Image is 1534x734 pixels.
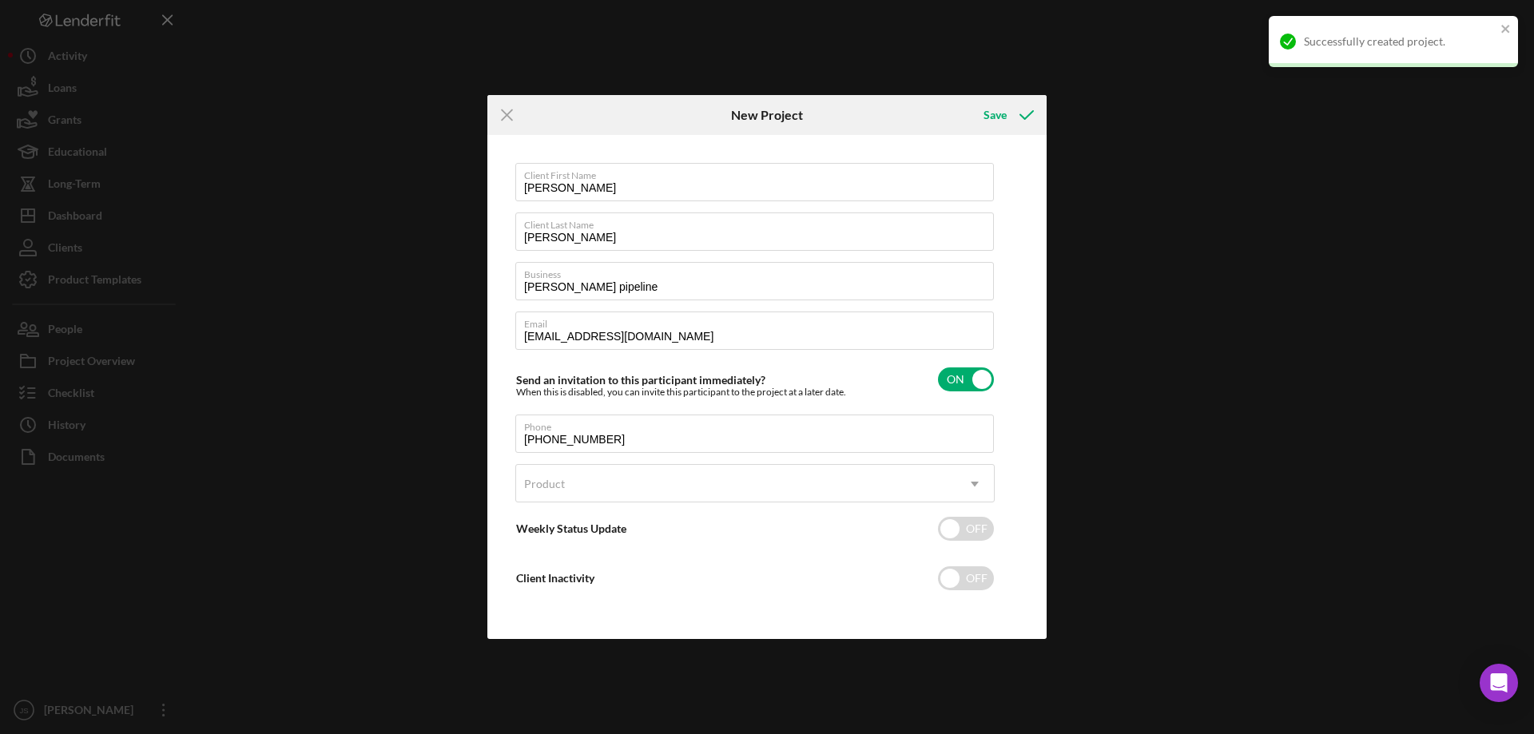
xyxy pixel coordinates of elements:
[1304,35,1496,48] div: Successfully created project.
[984,99,1007,131] div: Save
[524,213,994,231] label: Client Last Name
[524,415,994,433] label: Phone
[524,312,994,330] label: Email
[516,387,846,398] div: When this is disabled, you can invite this participant to the project at a later date.
[1500,22,1512,38] button: close
[1480,664,1518,702] div: Open Intercom Messenger
[516,571,594,585] label: Client Inactivity
[524,478,565,490] div: Product
[524,164,994,181] label: Client First Name
[516,373,765,387] label: Send an invitation to this participant immediately?
[516,522,626,535] label: Weekly Status Update
[968,99,1047,131] button: Save
[524,263,994,280] label: Business
[731,108,803,122] h6: New Project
